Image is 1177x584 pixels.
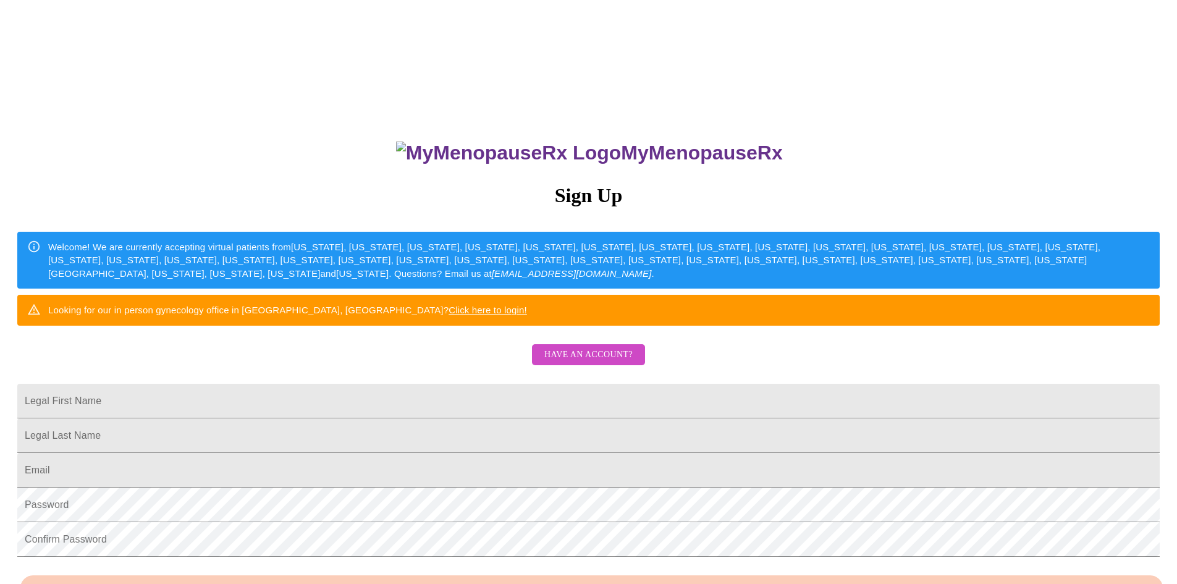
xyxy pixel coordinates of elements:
h3: Sign Up [17,184,1160,207]
img: MyMenopauseRx Logo [396,142,621,164]
a: Have an account? [529,358,648,368]
div: Looking for our in person gynecology office in [GEOGRAPHIC_DATA], [GEOGRAPHIC_DATA]? [48,298,527,321]
button: Have an account? [532,344,645,366]
div: Welcome! We are currently accepting virtual patients from [US_STATE], [US_STATE], [US_STATE], [US... [48,235,1150,285]
h3: MyMenopauseRx [19,142,1160,164]
span: Have an account? [544,347,633,363]
a: Click here to login! [449,305,527,315]
em: [EMAIL_ADDRESS][DOMAIN_NAME] [492,268,652,279]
